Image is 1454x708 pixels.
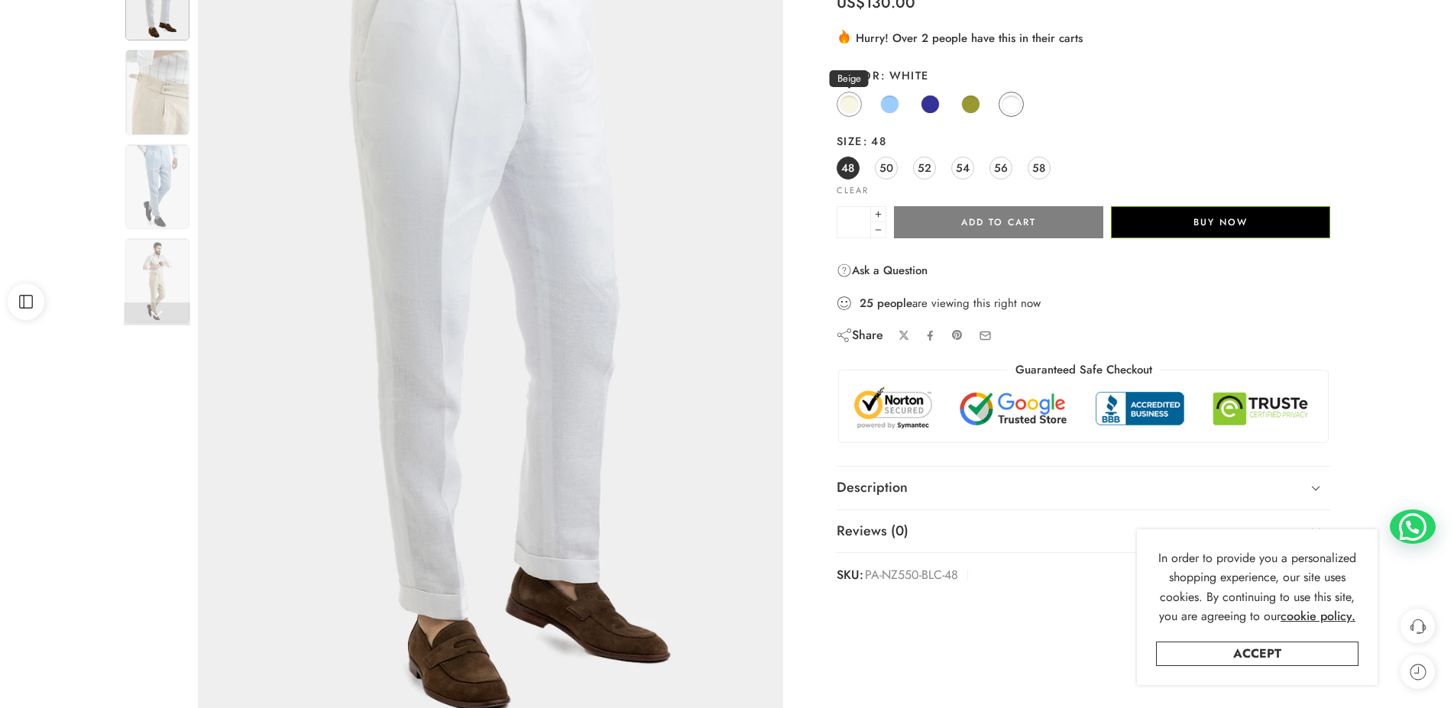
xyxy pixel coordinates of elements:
[837,68,1331,83] label: Color
[837,564,863,587] strong: SKU:
[850,386,1317,431] img: Trust
[1156,642,1358,666] a: Accept
[830,70,869,87] span: Beige
[880,67,929,83] span: White
[994,157,1008,178] span: 56
[877,296,912,311] strong: people
[1032,157,1045,178] span: 58
[837,510,1331,553] a: Reviews (0)
[1008,362,1160,378] legend: Guaranteed Safe Checkout
[875,157,898,179] a: 50
[1111,206,1330,238] button: Buy Now
[863,133,886,149] span: 48
[951,157,974,179] a: 54
[951,329,963,341] a: Pin on Pinterest
[979,329,992,342] a: Email to your friends
[837,206,871,238] input: Product quantity
[841,157,854,178] span: 48
[918,157,931,178] span: 52
[860,296,873,311] strong: 25
[837,157,860,179] a: 48
[837,295,1331,312] div: are viewing this right now
[1028,157,1051,179] a: 58
[913,157,936,179] a: 52
[837,28,1331,47] div: Hurry! Over 2 people have this in their carts
[837,261,928,280] a: Ask a Question
[1281,606,1355,626] a: cookie policy.
[989,157,1012,179] a: 56
[837,134,1331,149] label: Size
[899,330,910,341] a: Share on X
[837,186,869,195] a: Clear options
[879,157,893,178] span: 50
[1158,549,1356,626] span: In order to provide you a personalized shopping experience, our site uses cookies. By continuing ...
[956,157,970,178] span: 54
[125,50,189,134] img: Artboard 1
[894,206,1103,238] button: Add to cart
[925,330,936,341] a: Share on Facebook
[837,467,1331,509] a: Description
[837,92,862,117] a: Beige
[125,238,189,323] img: Artboard 1
[865,564,958,587] span: PA-NZ550-BLC-48
[125,144,189,229] img: Artboard 1
[837,327,883,344] div: Share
